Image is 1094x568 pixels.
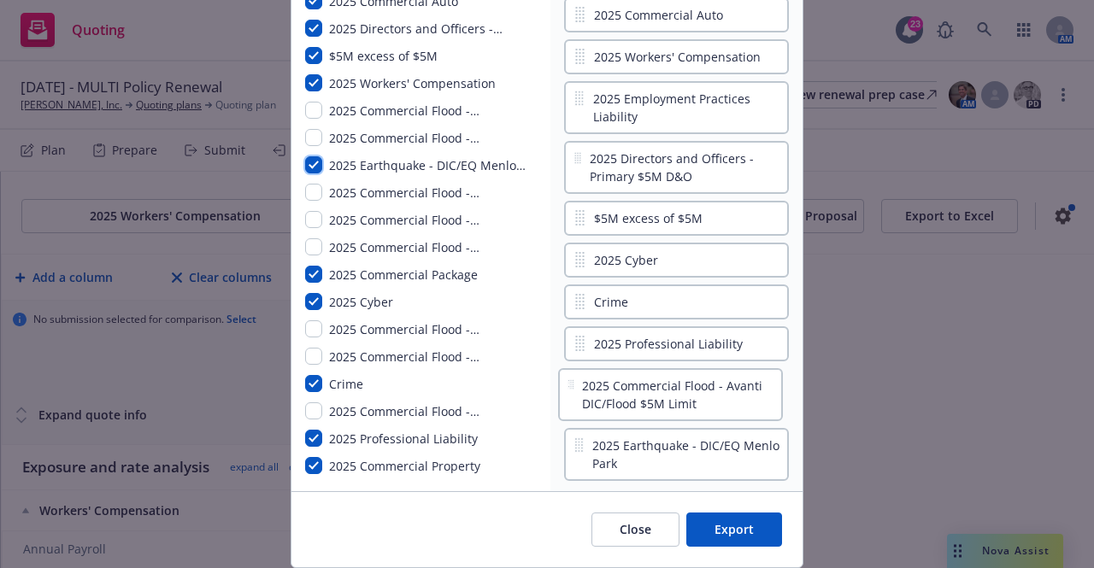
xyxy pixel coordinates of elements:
[329,457,480,477] span: 2025 Commercial Property
[305,211,530,231] button: 2025 Commercial Flood - [STREET_ADDRESS]
[329,266,478,286] span: 2025 Commercial Package
[329,320,530,341] span: 2025 Commercial Flood - 4500 Truxel Rd Bldg 12
[305,238,530,259] button: 2025 Commercial Flood - [STREET_ADDRESS]
[305,102,530,122] button: 2025 Commercial Flood - [STREET_ADDRESS][PERSON_NAME]
[329,74,496,95] span: 2025 Workers' Compensation
[305,266,478,286] button: 2025 Commercial Package
[329,238,530,259] span: 2025 Commercial Flood - 4450 El Centro Road Bldg 10
[305,20,530,40] button: 2025 Directors and Officers - Primary $5M D&O
[329,156,530,177] span: 2025 Earthquake - DIC/EQ Menlo Park
[686,512,782,547] button: Export
[329,375,363,395] span: Crime
[329,293,393,313] span: 2025 Cyber
[329,430,478,450] span: 2025 Professional Liability
[305,293,393,313] button: 2025 Cyber
[305,402,530,423] button: 2025 Commercial Flood - [STREET_ADDRESS][PERSON_NAME]
[305,320,530,341] button: 2025 Commercial Flood - [STREET_ADDRESS][PERSON_NAME]
[329,184,530,204] span: 2025 Commercial Flood - 4500 Truxel Rd Bldg 13
[329,47,438,67] span: $5M excess of $5M
[329,348,530,368] span: 2025 Commercial Flood - 4450 El Centro Road Bldg 3
[305,156,530,177] button: 2025 Earthquake - DIC/EQ Menlo Park
[305,375,363,395] button: Crime
[305,430,478,450] button: 2025 Professional Liability
[305,129,530,149] button: 2025 Commercial Flood - [STREET_ADDRESS]
[305,457,480,477] button: 2025 Commercial Property
[305,74,496,95] button: 2025 Workers' Compensation
[329,129,530,149] span: 2025 Commercial Flood - 4450 El Centro Road Bldg 1
[305,348,530,368] button: 2025 Commercial Flood - [STREET_ADDRESS]
[329,102,530,122] span: 2025 Commercial Flood - 4500 Truxel Rd Bldg 6
[329,211,530,231] span: 2025 Commercial Flood - 4450 El Centro Road Bldg 2
[305,184,530,204] button: 2025 Commercial Flood - [STREET_ADDRESS][PERSON_NAME]
[329,20,530,40] span: 2025 Directors and Officers - Primary $5M D&O
[305,47,438,67] button: $5M excess of $5M
[591,512,679,547] button: Close
[329,402,530,423] span: 2025 Commercial Flood - 4500 Truxel Rd Bldg 4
